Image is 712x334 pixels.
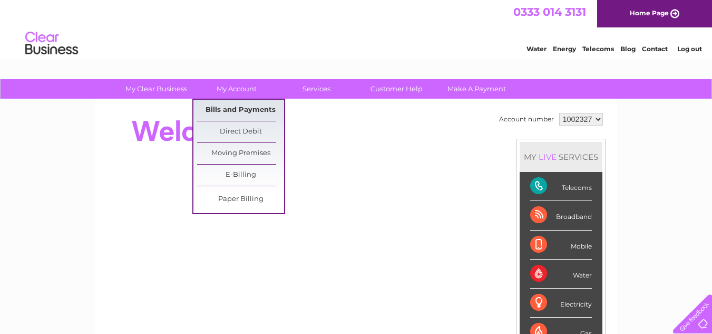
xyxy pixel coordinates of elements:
[642,45,668,53] a: Contact
[193,79,280,99] a: My Account
[513,5,586,18] a: 0333 014 3131
[433,79,520,99] a: Make A Payment
[530,172,592,201] div: Telecoms
[530,231,592,260] div: Mobile
[537,152,559,162] div: LIVE
[553,45,576,53] a: Energy
[108,6,606,51] div: Clear Business is a trading name of Verastar Limited (registered in [GEOGRAPHIC_DATA] No. 3667643...
[197,143,284,164] a: Moving Premises
[520,142,602,172] div: MY SERVICES
[582,45,614,53] a: Telecoms
[496,110,557,128] td: Account number
[677,45,702,53] a: Log out
[530,289,592,318] div: Electricity
[620,45,636,53] a: Blog
[273,79,360,99] a: Services
[197,121,284,142] a: Direct Debit
[197,100,284,121] a: Bills and Payments
[530,260,592,289] div: Water
[530,201,592,230] div: Broadband
[197,189,284,210] a: Paper Billing
[197,165,284,186] a: E-Billing
[25,27,79,60] img: logo.png
[526,45,547,53] a: Water
[353,79,440,99] a: Customer Help
[113,79,200,99] a: My Clear Business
